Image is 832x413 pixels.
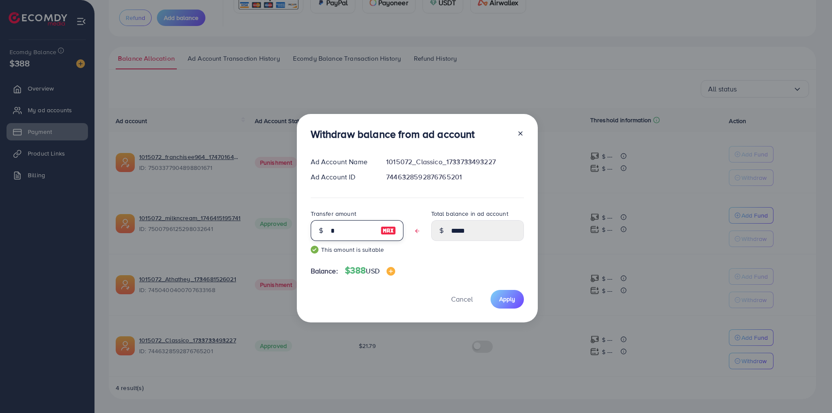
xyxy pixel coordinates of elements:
[304,172,380,182] div: Ad Account ID
[387,267,395,276] img: image
[366,266,379,276] span: USD
[431,209,508,218] label: Total balance in ad account
[311,128,475,140] h3: Withdraw balance from ad account
[380,225,396,236] img: image
[345,265,395,276] h4: $388
[311,266,338,276] span: Balance:
[795,374,825,406] iframe: Chat
[379,157,530,167] div: 1015072_Classico_1733733493227
[311,246,318,254] img: guide
[499,295,515,303] span: Apply
[311,245,403,254] small: This amount is suitable
[440,290,484,309] button: Cancel
[304,157,380,167] div: Ad Account Name
[491,290,524,309] button: Apply
[451,294,473,304] span: Cancel
[379,172,530,182] div: 7446328592876765201
[311,209,356,218] label: Transfer amount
